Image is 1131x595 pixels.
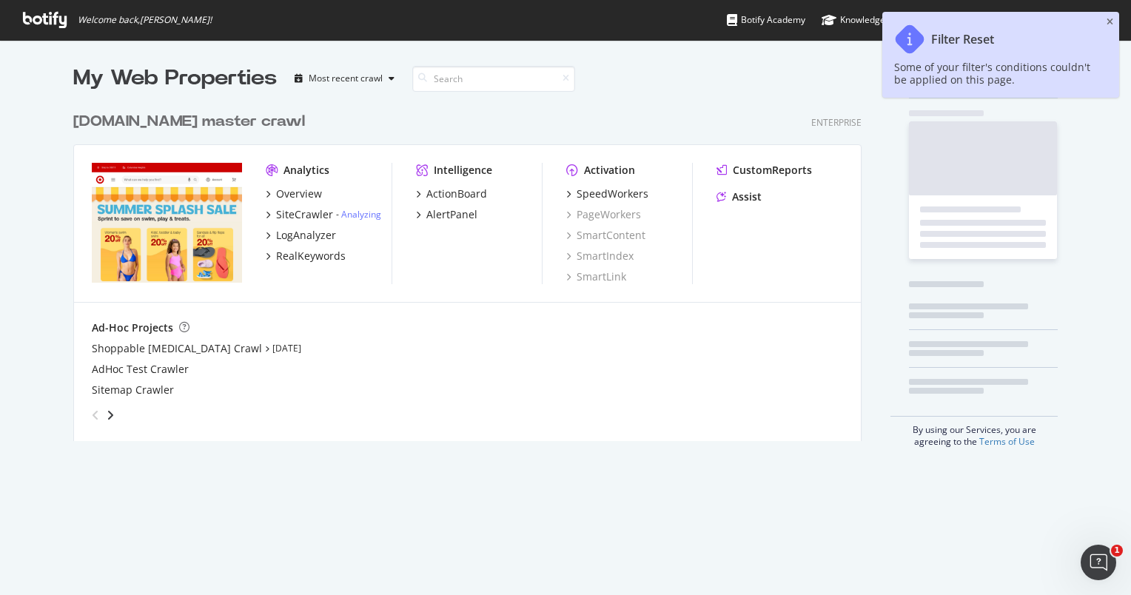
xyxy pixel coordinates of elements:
div: - [336,208,381,221]
div: Enterprise [811,116,862,129]
div: Knowledge Base [822,13,908,27]
a: Shoppable [MEDICAL_DATA] Crawl [92,341,262,356]
div: Intelligence [434,163,492,178]
a: [DOMAIN_NAME] master crawl [73,111,311,132]
div: close toast [1107,18,1113,27]
a: PageWorkers [566,207,641,222]
button: Most recent crawl [289,67,400,90]
a: SiteCrawler- Analyzing [266,207,381,222]
a: SmartIndex [566,249,634,263]
img: www.target.com [92,163,242,283]
div: angle-left [86,403,105,427]
button: [PERSON_NAME] [1001,8,1124,32]
div: Analytics [283,163,329,178]
div: grid [73,93,873,441]
a: CustomReports [716,163,812,178]
iframe: Intercom live chat [1081,545,1116,580]
div: Activation [584,163,635,178]
div: Most recent crawl [309,74,383,83]
a: Overview [266,186,322,201]
div: SpeedWorkers [577,186,648,201]
div: Ad-Hoc Projects [92,320,173,335]
div: LogAnalyzer [276,228,336,243]
div: Assist [732,189,762,204]
a: RealKeywords [266,249,346,263]
span: 1 [1111,545,1123,557]
a: SmartLink [566,269,626,284]
div: SiteCrawler [276,207,333,222]
a: Terms of Use [979,435,1035,448]
input: Search [412,66,575,92]
div: AlertPanel [426,207,477,222]
div: RealKeywords [276,249,346,263]
a: Analyzing [341,208,381,221]
a: AdHoc Test Crawler [92,362,189,377]
div: Overview [276,186,322,201]
a: LogAnalyzer [266,228,336,243]
div: angle-right [105,408,115,423]
div: By using our Services, you are agreeing to the [890,416,1058,448]
div: CustomReports [733,163,812,178]
a: ActionBoard [416,186,487,201]
a: Sitemap Crawler [92,383,174,397]
div: ActionBoard [426,186,487,201]
a: [DATE] [272,342,301,354]
div: Botify Academy [727,13,805,27]
span: Welcome back, [PERSON_NAME] ! [78,14,212,26]
div: My Web Properties [73,64,277,93]
div: [DOMAIN_NAME] master crawl [73,111,305,132]
div: Filter Reset [931,33,994,47]
div: Some of your filter's conditions couldn't be applied on this page. [894,61,1093,86]
a: Assist [716,189,762,204]
a: AlertPanel [416,207,477,222]
a: SpeedWorkers [566,186,648,201]
a: SmartContent [566,228,645,243]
